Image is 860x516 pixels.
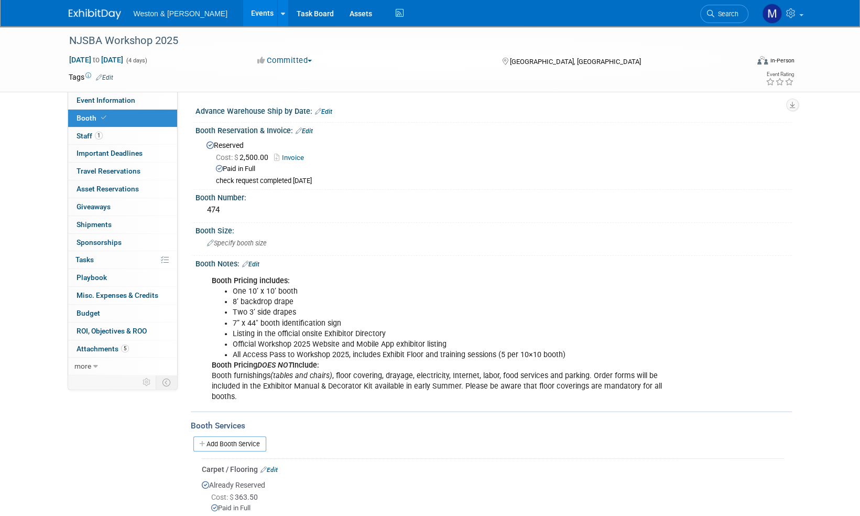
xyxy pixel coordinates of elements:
li: 7” x 44″ booth identification sign [233,318,670,329]
a: Budget [68,305,177,322]
div: Booth Reservation & Invoice: [195,123,792,136]
td: Personalize Event Tab Strip [138,375,156,389]
td: Toggle Event Tabs [156,375,177,389]
td: Tags [69,72,113,82]
div: Paid in Full [216,164,784,174]
a: Edit [242,261,259,268]
a: Event Information [68,92,177,109]
div: Booth Number: [195,190,792,203]
span: Budget [77,309,100,317]
a: Giveaways [68,198,177,216]
span: Weston & [PERSON_NAME] [134,9,227,18]
span: Shipments [77,220,112,229]
a: Shipments [68,216,177,233]
i: Booth reservation complete [101,115,106,121]
a: Edit [296,127,313,135]
div: Event Format [687,55,794,70]
span: Booth [77,114,108,122]
span: Specify booth size [207,239,267,247]
i: (tables and chairs) [270,371,332,380]
span: more [74,362,91,370]
div: Booth furnishings , floor covering, drayage, electricity, Internet, labor, food services and park... [204,271,677,407]
li: Official Workshop 2025 Website and Mobile App exhibitor listing [233,339,670,350]
span: Attachments [77,345,129,353]
a: Edit [96,74,113,81]
span: 363.50 [211,493,262,501]
span: Giveaways [77,202,111,211]
span: [DATE] [DATE] [69,55,124,64]
a: Tasks [68,251,177,268]
div: Event Rating [765,72,793,77]
a: ROI, Objectives & ROO [68,322,177,340]
b: Booth Pricing Include: [212,361,319,370]
a: Travel Reservations [68,163,177,180]
span: Search [714,10,738,18]
span: Travel Reservations [77,167,140,175]
span: Important Deadlines [77,149,143,157]
button: Committed [254,55,316,66]
b: Booth Pricing includes: [212,276,290,285]
img: Format-Inperson.png [757,56,768,64]
a: Booth [68,110,177,127]
div: Carpet / Flooring [202,464,784,475]
span: 2,500.00 [216,153,273,162]
img: ExhibitDay [69,9,121,19]
span: Cost: $ [211,493,235,501]
span: Tasks [75,255,94,264]
span: Sponsorships [77,238,122,246]
div: Booth Notes: [195,256,792,270]
a: Invoice [274,154,309,162]
span: Cost: $ [216,153,240,162]
div: In-Person [769,57,794,64]
span: Playbook [77,273,107,282]
span: Misc. Expenses & Credits [77,291,158,299]
div: Advance Warehouse Ship by Date: [195,103,792,117]
a: Misc. Expenses & Credits [68,287,177,304]
li: One 10’ x 10’ booth [233,286,670,297]
div: NJSBA Workshop 2025 [66,31,733,50]
a: Sponsorships [68,234,177,251]
a: Add Booth Service [193,436,266,451]
li: Two 3’ side drapes [233,307,670,318]
a: Important Deadlines [68,145,177,162]
span: Event Information [77,96,135,104]
a: more [68,358,177,375]
a: Playbook [68,269,177,286]
span: [GEOGRAPHIC_DATA], [GEOGRAPHIC_DATA] [510,58,641,66]
a: Attachments5 [68,340,177,358]
div: Booth Size: [195,223,792,236]
li: Listing in the official onsite Exhibitor Directory [233,329,670,339]
a: Edit [260,466,278,474]
div: Booth Services [191,420,792,432]
a: Search [700,5,748,23]
div: Reserved [203,137,784,186]
img: Mary Ann Trujillo [762,4,782,24]
span: Asset Reservations [77,185,139,193]
a: Asset Reservations [68,180,177,198]
div: check request completed [DATE] [216,177,784,186]
span: Staff [77,132,103,140]
span: 5 [121,345,129,352]
div: 474 [203,202,784,218]
a: Edit [315,108,332,115]
a: Staff1 [68,127,177,145]
span: (4 days) [125,57,147,64]
span: to [91,56,101,64]
div: Paid in Full [211,503,784,513]
i: DOES NOT [257,361,292,370]
span: 1 [95,132,103,139]
li: 8’ backdrop drape [233,297,670,307]
span: ROI, Objectives & ROO [77,327,147,335]
li: All Access Pass to Workshop 2025, includes Exhibit Floor and training sessions (5 per 10×10 booth) [233,350,670,360]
